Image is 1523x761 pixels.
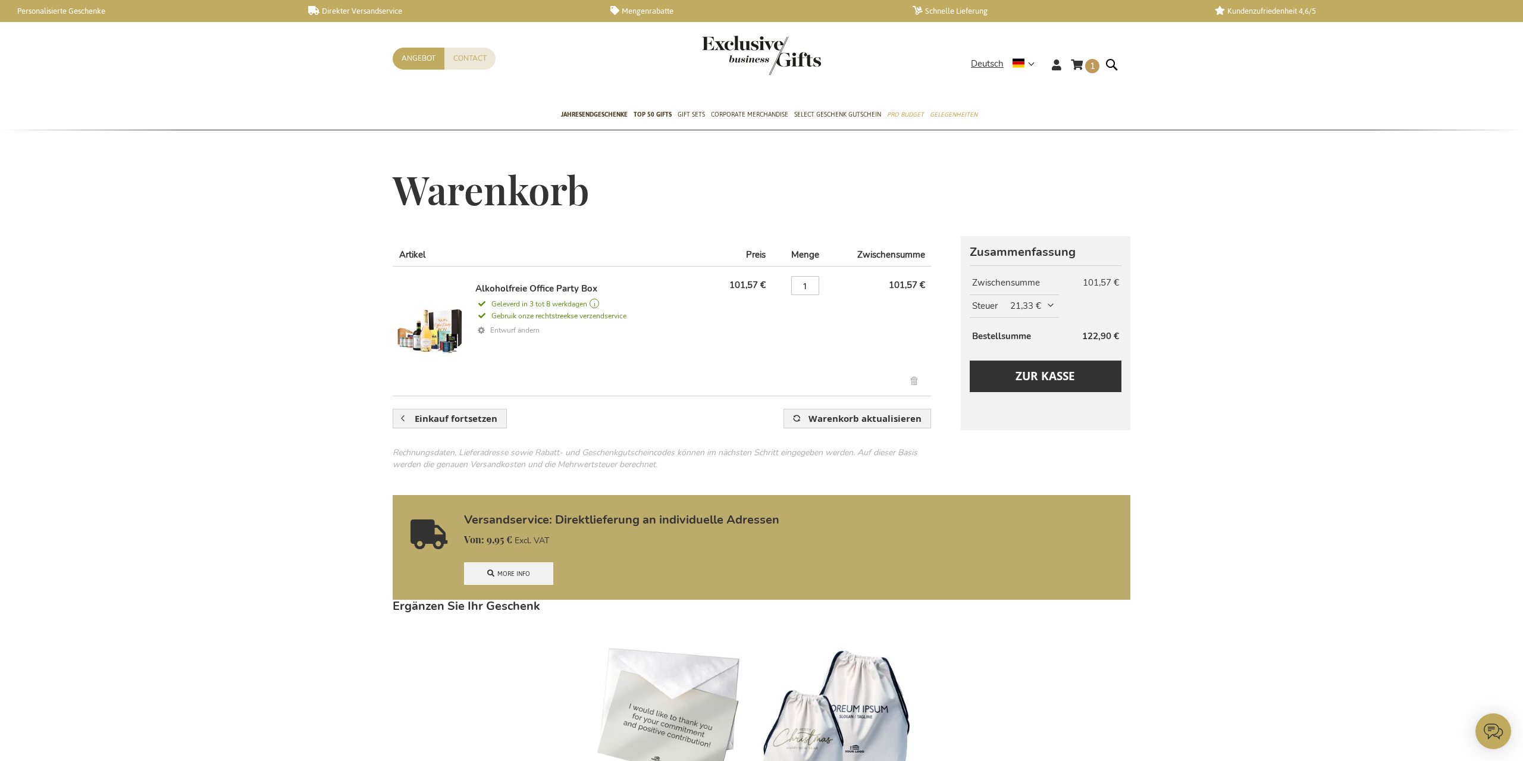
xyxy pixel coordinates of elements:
[475,299,703,309] a: Geleverd in 3 tot 8 werkdagen
[1016,368,1075,384] span: Zur Kasse
[857,249,925,261] span: Zwischensumme
[791,249,819,261] span: Menge
[1090,60,1095,72] span: 1
[6,6,289,16] a: Personalisierte Geschenke
[464,533,512,546] span: 9,95 €
[702,36,821,75] img: Exclusive Business gifts logo
[393,48,444,70] a: Angebot
[784,409,931,428] button: Warenkorb aktualisieren
[1215,6,1498,16] a: Kundenzufriedenheit 4,6/5
[729,279,766,291] span: 101,57 €
[393,447,931,471] div: Rechnungsdaten, Lieferadresse sowie Rabatt- und Geschenkgutscheincodes können im nächsten Schritt...
[889,279,925,291] span: 101,57 €
[1475,713,1511,749] iframe: belco-activator-frame
[808,412,922,425] span: Warenkorb aktualisieren
[475,283,597,295] a: Alkoholfreie Office Party Box
[971,57,1042,71] div: Deutsch
[1071,57,1099,77] a: 1
[397,283,463,378] img: Alkoholfreie Office Party Box
[970,246,1121,259] strong: Zusammenfassung
[464,513,1118,527] a: Versandservice: Direktlieferung an individuelle Adressen
[930,108,977,121] span: Gelegenheiten
[1010,300,1057,312] span: 21,33 €
[1082,330,1119,342] span: 122,90 €
[397,283,475,381] a: Alkoholfreie Office Party Box
[393,164,590,215] span: Warenkorb
[678,108,705,121] span: Gift Sets
[308,6,591,16] a: Direkter Versandservice
[561,108,628,121] span: Jahresendgeschenke
[711,108,788,121] span: Corporate Merchandise
[887,108,924,121] span: Pro Budget
[475,309,626,321] a: Gebruik onze rechtstreekse verzendservice
[913,6,1196,16] a: Schnelle Lieferung
[475,311,626,321] span: Gebruik onze rechtstreekse verzendservice
[399,249,425,261] span: Artikel
[702,36,761,75] a: store logo
[794,108,881,121] span: Select Geschenk Gutschein
[464,562,553,585] a: More info
[1083,277,1119,289] span: 101,57 €
[971,57,1004,71] span: Deutsch
[610,6,894,16] a: Mengenrabatte
[393,409,507,428] a: Einkauf fortsetzen
[970,272,1070,294] th: Zwischensumme
[515,535,549,546] span: Excl. VAT
[972,330,1031,342] strong: Bestellsumme
[970,361,1121,392] button: Zur Kasse
[746,249,766,261] span: Preis
[972,300,998,312] span: Steuer
[444,48,496,70] a: Contact
[415,412,497,425] span: Einkauf fortsetzen
[634,108,672,121] span: TOP 50 Gifts
[475,322,703,339] a: Entwurf ändern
